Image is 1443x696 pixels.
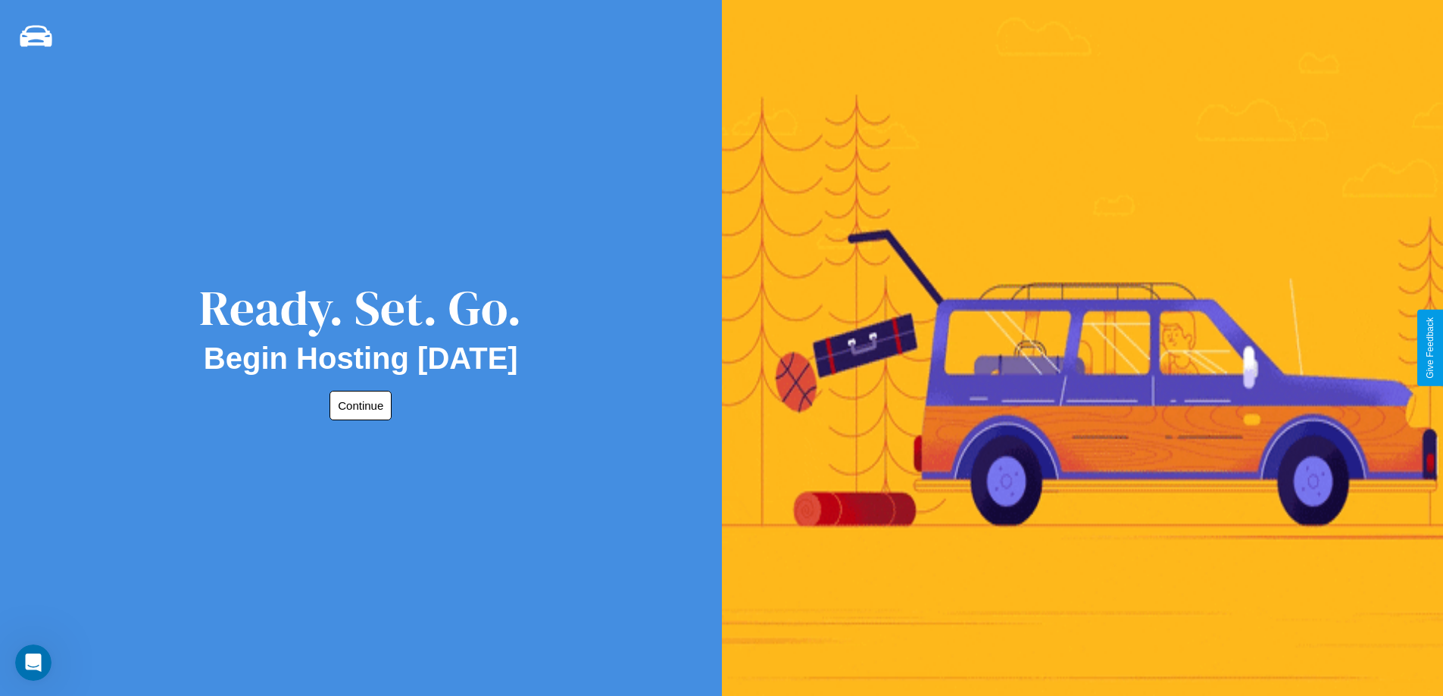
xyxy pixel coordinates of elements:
[199,274,522,342] div: Ready. Set. Go.
[204,342,518,376] h2: Begin Hosting [DATE]
[15,645,52,681] iframe: Intercom live chat
[330,391,392,420] button: Continue
[1425,317,1435,379] div: Give Feedback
